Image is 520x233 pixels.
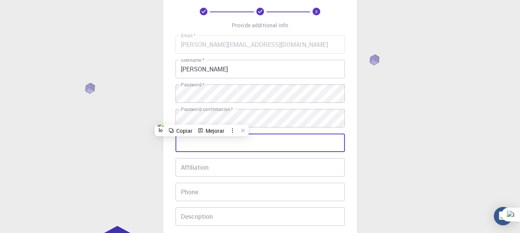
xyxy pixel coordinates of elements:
[181,32,196,39] label: Email
[181,57,204,63] label: username
[181,81,204,88] label: Password
[181,106,233,112] label: Password confirmation
[232,21,288,29] p: Provide additional info
[494,207,512,225] div: Open Intercom Messenger
[315,9,318,14] text: 3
